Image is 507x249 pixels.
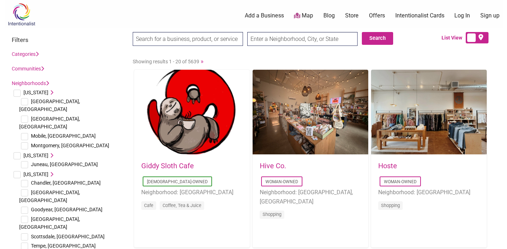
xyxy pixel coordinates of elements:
span: Montgomery, [GEOGRAPHIC_DATA] [31,143,109,148]
span: [US_STATE] [23,171,48,177]
span: Juneau, [GEOGRAPHIC_DATA] [31,161,98,167]
span: Mobile, [GEOGRAPHIC_DATA] [31,133,96,139]
a: Log In [454,12,470,20]
input: Search for a business, product, or service [133,32,243,46]
li: Neighborhood: [GEOGRAPHIC_DATA], [GEOGRAPHIC_DATA] [260,188,361,206]
span: Chandler, [GEOGRAPHIC_DATA] [31,180,101,186]
a: [DEMOGRAPHIC_DATA]-Owned [147,179,208,184]
a: Communities [12,66,44,71]
span: [US_STATE] [23,90,48,95]
a: Intentionalist Cards [395,12,444,20]
span: Scottsdale, [GEOGRAPHIC_DATA] [31,234,105,239]
a: Shopping [381,203,400,208]
a: Map [294,12,313,20]
li: Neighborhood: [GEOGRAPHIC_DATA] [141,188,243,197]
h3: Filters [12,36,126,43]
a: Categories [12,51,39,57]
span: [GEOGRAPHIC_DATA], [GEOGRAPHIC_DATA] [19,116,80,129]
button: Search [362,32,393,45]
a: Sign up [480,12,500,20]
img: Intentionalist [5,3,38,26]
a: Shopping [263,212,281,217]
a: Neighborhoods [12,80,49,86]
a: Hive Co. [260,161,286,170]
a: Giddy Sloth Cafe [141,161,194,170]
a: Store [345,12,359,20]
span: [GEOGRAPHIC_DATA], [GEOGRAPHIC_DATA] [19,99,80,112]
input: Enter a Neighborhood, City, or State [247,32,358,46]
a: Coffee, Tea & Juice [163,203,201,208]
span: List View [442,34,466,42]
a: Woman-Owned [384,179,417,184]
span: [US_STATE] [23,153,48,158]
li: Neighborhood: [GEOGRAPHIC_DATA] [378,188,480,197]
a: Blog [323,12,335,20]
a: Hoste [378,161,397,170]
a: Offers [369,12,385,20]
a: Cafe [144,203,153,208]
a: Woman-Owned [265,179,298,184]
span: [GEOGRAPHIC_DATA], [GEOGRAPHIC_DATA] [19,190,80,203]
span: [GEOGRAPHIC_DATA], [GEOGRAPHIC_DATA] [19,216,80,230]
span: Showing results 1 - 20 of 5639 [133,59,199,64]
a: Add a Business [245,12,284,20]
a: » [201,58,204,65]
span: Goodyear, [GEOGRAPHIC_DATA] [31,207,102,212]
span: Tempe, [GEOGRAPHIC_DATA] [31,243,96,249]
